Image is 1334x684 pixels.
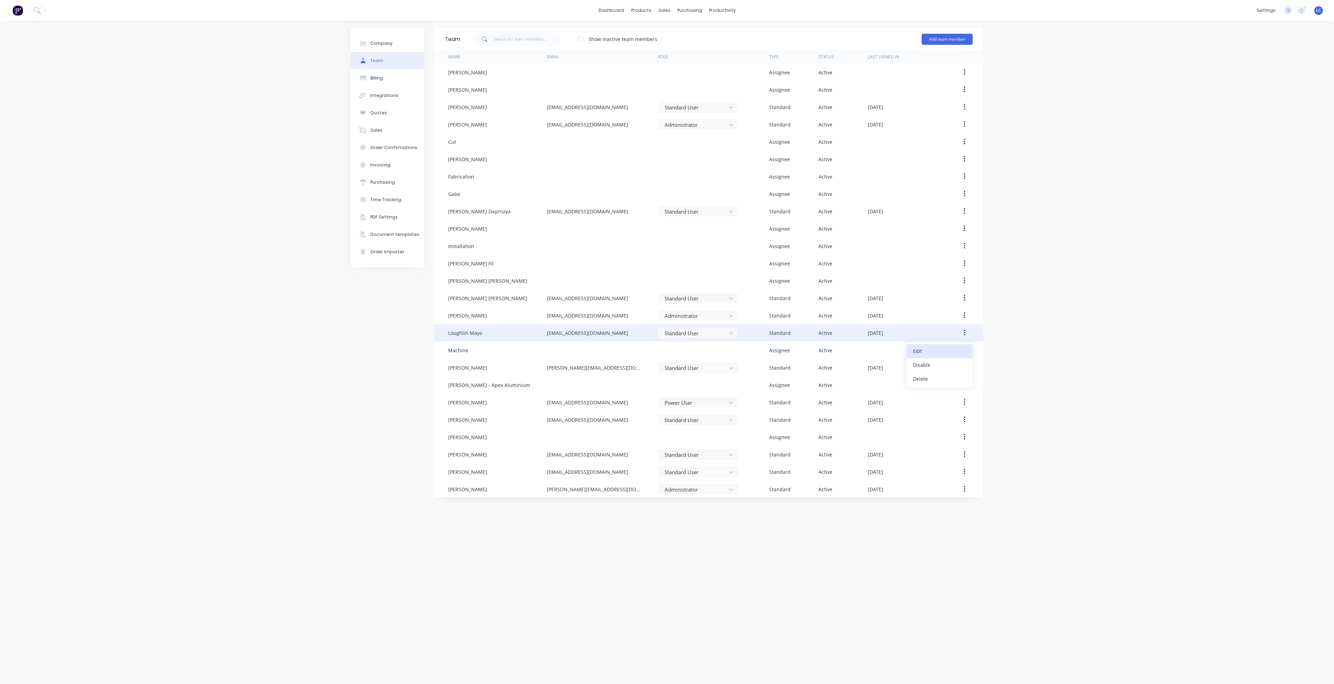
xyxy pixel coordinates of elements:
[658,54,668,60] div: Role
[818,277,832,285] div: Active
[1316,7,1321,14] span: LC
[913,360,966,370] div: Disable
[769,260,790,267] div: Assignee
[351,104,424,122] button: Quotes
[818,329,832,337] div: Active
[448,173,474,180] div: Fabrication
[706,5,739,16] div: productivity
[370,110,387,116] div: Quotes
[818,225,832,232] div: Active
[351,52,424,69] button: Team
[448,104,487,111] div: [PERSON_NAME]
[818,173,832,180] div: Active
[370,58,383,64] div: Team
[868,468,883,476] div: [DATE]
[868,416,883,423] div: [DATE]
[448,208,511,215] div: [PERSON_NAME] Dayznaya
[547,295,628,302] div: [EMAIL_ADDRESS][DOMAIN_NAME]
[448,260,494,267] div: [PERSON_NAME] Fil
[13,5,23,16] img: Factory
[769,69,790,76] div: Assignee
[769,121,791,128] div: Standard
[370,145,417,151] div: Order Confirmations
[769,54,779,60] div: Type
[351,156,424,174] button: Invoicing
[818,104,832,111] div: Active
[913,346,966,356] div: Edit
[448,190,460,198] div: Gabe
[370,249,404,255] div: Order Importer
[547,121,628,128] div: [EMAIL_ADDRESS][DOMAIN_NAME]
[818,138,832,146] div: Active
[351,35,424,52] button: Company
[769,364,791,371] div: Standard
[818,451,832,458] div: Active
[628,5,655,16] div: products
[769,242,790,250] div: Assignee
[769,451,791,458] div: Standard
[370,75,383,81] div: Billing
[818,260,832,267] div: Active
[818,434,832,441] div: Active
[868,451,883,458] div: [DATE]
[448,434,487,441] div: [PERSON_NAME]
[769,173,790,180] div: Assignee
[769,190,790,198] div: Assignee
[351,208,424,226] button: PDF Settings
[448,121,487,128] div: [PERSON_NAME]
[913,374,966,384] div: Delete
[370,214,398,220] div: PDF Settings
[818,54,834,60] div: Status
[818,381,832,389] div: Active
[351,243,424,261] button: Order Importer
[351,191,424,208] button: Time Tracking
[769,104,791,111] div: Standard
[370,162,390,168] div: Invoicing
[769,381,790,389] div: Assignee
[818,69,832,76] div: Active
[868,104,883,111] div: [DATE]
[448,364,487,371] div: [PERSON_NAME]
[448,69,487,76] div: [PERSON_NAME]
[351,87,424,104] button: Integrations
[448,225,487,232] div: [PERSON_NAME]
[818,468,832,476] div: Active
[547,486,644,493] div: [PERSON_NAME][EMAIL_ADDRESS][DOMAIN_NAME]
[547,329,628,337] div: [EMAIL_ADDRESS][DOMAIN_NAME]
[448,54,460,60] div: Name
[351,69,424,87] button: Billing
[868,208,883,215] div: [DATE]
[448,156,487,163] div: [PERSON_NAME]
[370,179,395,186] div: Purchasing
[547,364,644,371] div: [PERSON_NAME][EMAIL_ADDRESS][DOMAIN_NAME]
[818,156,832,163] div: Active
[655,5,674,16] div: sales
[818,364,832,371] div: Active
[769,399,791,406] div: Standard
[370,127,382,133] div: Sales
[769,329,791,337] div: Standard
[769,138,790,146] div: Assignee
[769,486,791,493] div: Standard
[448,451,487,458] div: [PERSON_NAME]
[370,40,393,47] div: Company
[448,277,527,285] div: [PERSON_NAME] [PERSON_NAME]
[370,197,401,203] div: Time Tracking
[818,121,832,128] div: Active
[547,312,628,319] div: [EMAIL_ADDRESS][DOMAIN_NAME]
[769,312,791,319] div: Standard
[922,34,973,45] button: Add team member
[769,225,790,232] div: Assignee
[769,416,791,423] div: Standard
[448,468,487,476] div: [PERSON_NAME]
[818,190,832,198] div: Active
[818,242,832,250] div: Active
[448,312,487,319] div: [PERSON_NAME]
[818,347,832,354] div: Active
[448,486,487,493] div: [PERSON_NAME]
[370,92,398,99] div: Integrations
[351,139,424,156] button: Order Confirmations
[769,347,790,354] div: Assignee
[769,295,791,302] div: Standard
[818,399,832,406] div: Active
